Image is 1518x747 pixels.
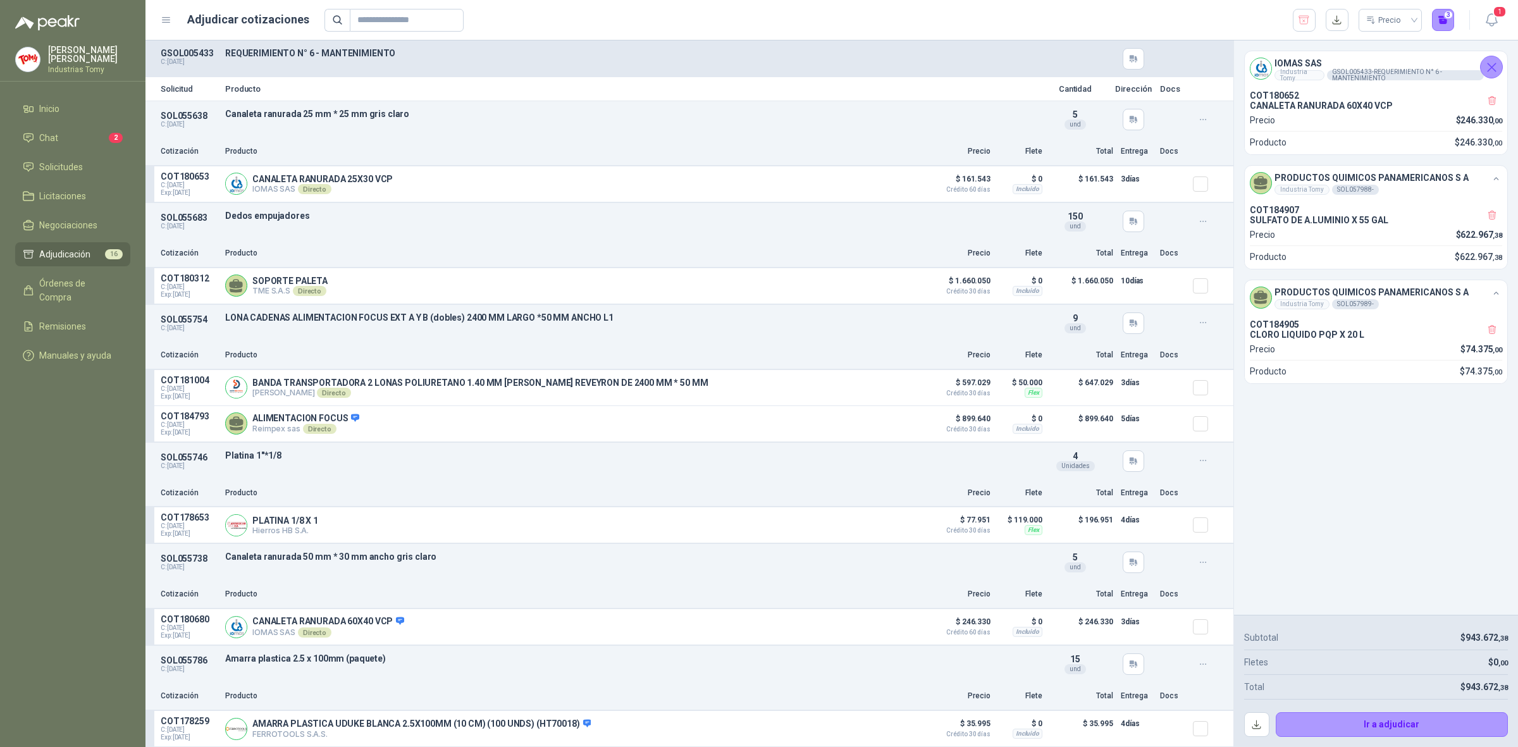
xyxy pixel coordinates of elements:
p: Entrega [1121,247,1152,259]
p: Hierros HB S.A. [252,526,318,535]
span: ,38 [1498,634,1508,643]
span: ,00 [1493,346,1502,354]
p: Docs [1160,487,1185,499]
div: und [1064,562,1086,572]
p: $ 647.029 [1050,375,1113,400]
p: Cotización [161,145,218,157]
div: Directo [317,388,350,398]
p: COT180652 [1250,90,1502,101]
p: Producto [225,85,1036,93]
div: Unidades [1056,461,1095,471]
p: $ [1456,113,1503,127]
span: ,00 [1493,117,1502,125]
p: Precio [1250,342,1275,356]
p: $ [1460,342,1502,356]
button: 1 [1480,9,1503,32]
p: Precio [927,145,990,157]
button: Ir a adjudicar [1276,712,1509,738]
p: $ 1.660.050 [1050,273,1113,299]
div: Precio [1366,11,1403,30]
span: Crédito 30 días [927,288,990,295]
p: COT184905 [1250,319,1502,330]
p: Canaleta ranurada 25 mm * 25 mm gris claro [225,109,1036,119]
span: Crédito 30 días [927,528,990,534]
p: SOL055754 [161,314,218,324]
a: Inicio [15,97,130,121]
p: Precio [927,690,990,702]
span: Exp: [DATE] [161,291,218,299]
span: C: [DATE] [161,624,218,632]
p: C: [DATE] [161,564,218,571]
p: $ [1455,135,1502,149]
div: Flex [1025,525,1042,535]
span: C: [DATE] [161,385,218,393]
p: Docs [1160,588,1185,600]
p: $ 196.951 [1050,512,1113,538]
p: Producto [225,690,920,702]
p: 3 días [1121,171,1152,187]
p: CLORO LIQUIDO PQP X 20 L [1250,330,1502,340]
p: Entrega [1121,690,1152,702]
p: Cantidad [1044,85,1107,93]
p: Producto [225,588,920,600]
p: SOL055786 [161,655,218,665]
div: PRODUCTOS QUIMICOS PANAMERICANOS S AIndustria TomySOL057989- [1245,280,1507,314]
p: $ 0 [998,411,1042,426]
div: Industria Tomy [1274,70,1324,80]
a: Manuales y ayuda [15,343,130,367]
p: $ 0 [998,716,1042,731]
p: SOPORTE PALETA [252,276,328,286]
div: GSOL005433 - REQUERIMIENTO N° 6 - MANTENIMIENTO [1327,70,1483,80]
div: Directo [298,184,331,194]
p: Entrega [1121,588,1152,600]
p: COT178653 [161,512,218,522]
a: Solicitudes [15,155,130,179]
p: Precio [1250,228,1275,242]
span: 0 [1493,657,1508,667]
div: PRODUCTOS QUIMICOS PANAMERICANOS S AIndustria TomySOL057988- [1245,166,1507,200]
p: Dedos empujadores [225,211,1036,221]
span: C: [DATE] [161,283,218,291]
p: Canaleta ranurada 50 mm * 30 mm ancho gris claro [225,552,1036,562]
a: Chat2 [15,126,130,150]
span: 9 [1073,313,1078,323]
a: Negociaciones [15,213,130,237]
span: Inicio [39,102,59,116]
span: 943.672 [1466,682,1508,692]
p: 3 días [1121,375,1152,390]
p: Docs [1160,349,1185,361]
p: Cotización [161,487,218,499]
div: Incluido [1013,184,1042,194]
p: Docs [1160,85,1185,93]
span: 1 [1493,6,1507,18]
img: Company Logo [226,377,247,398]
p: C: [DATE] [161,324,218,332]
p: Total [1050,588,1113,600]
div: und [1064,221,1086,232]
p: Cotización [161,588,218,600]
span: 74.375 [1466,344,1502,354]
p: PLATINA 1/8 X 1 [252,515,318,526]
div: Industria Tomy [1274,299,1330,309]
span: 622.967 [1460,230,1502,240]
p: Producto [225,247,920,259]
span: C: [DATE] [161,522,218,530]
p: 3 días [1121,614,1152,629]
p: $ 246.330 [927,614,990,636]
span: 5 [1073,552,1078,562]
p: COT180653 [161,171,218,182]
p: TME S.A.S [252,286,328,296]
div: und [1064,664,1086,674]
span: ,00 [1493,139,1502,147]
h4: PRODUCTOS QUIMICOS PANAMERICANOS S A [1274,285,1469,299]
p: $ 35.995 [927,716,990,738]
p: Flete [998,588,1042,600]
p: $ [1460,364,1502,378]
span: 943.672 [1466,633,1508,643]
a: Adjudicación16 [15,242,130,266]
p: $ 161.543 [1050,171,1113,197]
p: Cotización [161,349,218,361]
p: CANALETA RANURADA 60X40 VCP [1250,101,1502,111]
p: Precio [927,588,990,600]
span: Chat [39,131,58,145]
